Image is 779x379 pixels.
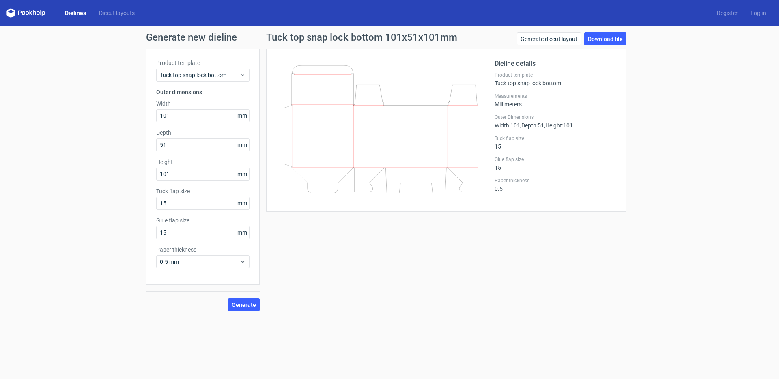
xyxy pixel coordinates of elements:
label: Measurements [495,93,616,99]
h3: Outer dimensions [156,88,250,96]
span: Tuck top snap lock bottom [160,71,240,79]
a: Dielines [58,9,93,17]
h1: Generate new dieline [146,32,633,42]
span: Width : 101 [495,122,520,129]
span: mm [235,110,249,122]
span: , Depth : 51 [520,122,544,129]
div: 15 [495,135,616,150]
a: Diecut layouts [93,9,141,17]
label: Width [156,99,250,108]
h1: Tuck top snap lock bottom 101x51x101mm [266,32,457,42]
div: 15 [495,156,616,171]
span: , Height : 101 [544,122,573,129]
label: Tuck flap size [156,187,250,195]
label: Paper thickness [156,245,250,254]
a: Generate diecut layout [517,32,581,45]
div: 0.5 [495,177,616,192]
span: Generate [232,302,256,308]
span: mm [235,197,249,209]
span: mm [235,139,249,151]
span: mm [235,168,249,180]
label: Height [156,158,250,166]
label: Paper thickness [495,177,616,184]
a: Register [710,9,744,17]
label: Glue flap size [495,156,616,163]
h2: Dieline details [495,59,616,69]
span: mm [235,226,249,239]
a: Download file [584,32,626,45]
label: Glue flap size [156,216,250,224]
label: Outer Dimensions [495,114,616,121]
div: Tuck top snap lock bottom [495,72,616,86]
label: Product template [495,72,616,78]
label: Product template [156,59,250,67]
button: Generate [228,298,260,311]
label: Depth [156,129,250,137]
div: Millimeters [495,93,616,108]
a: Log in [744,9,773,17]
label: Tuck flap size [495,135,616,142]
span: 0.5 mm [160,258,240,266]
